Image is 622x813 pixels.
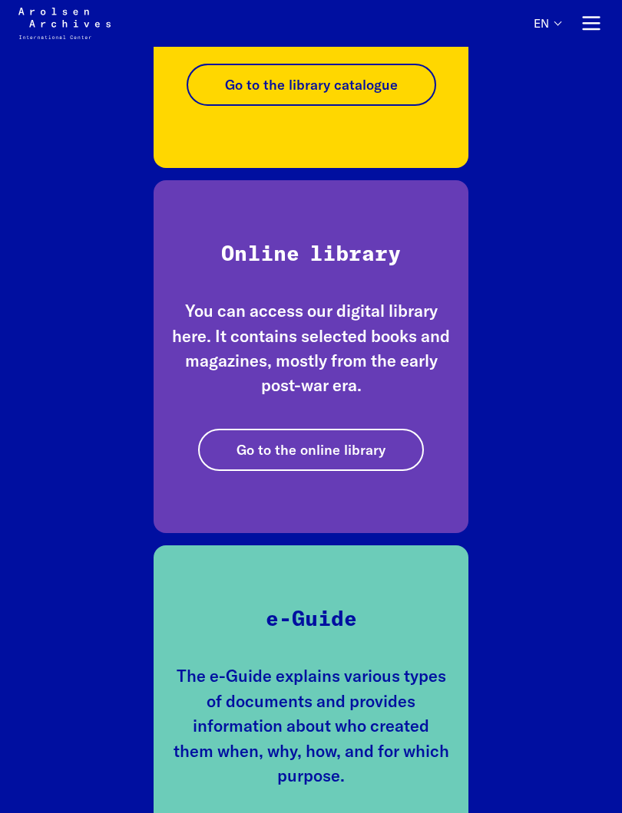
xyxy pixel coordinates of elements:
[198,429,424,471] a: Go to the online library
[534,17,561,45] button: English, language selection
[237,439,385,460] span: Go to the online library
[172,663,450,788] p: The e-Guide explains various types of documents and provides information about who created them w...
[172,607,450,633] h3: e-Guide
[534,8,604,39] nav: Primary
[172,242,450,268] h3: Online library
[225,74,398,95] span: Go to the library catalogue
[172,298,450,398] p: You can access our digital library here. It contains selected books and magazines, mostly from th...
[187,64,436,106] a: Go to the library catalogue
